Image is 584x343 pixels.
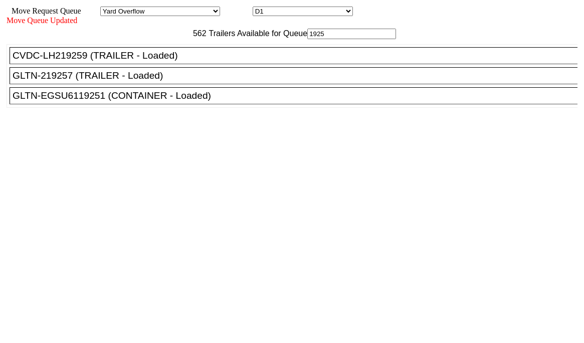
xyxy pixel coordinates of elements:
[13,70,583,81] div: GLTN-219257 (TRAILER - Loaded)
[207,29,308,38] span: Trailers Available for Queue
[7,16,77,25] span: Move Queue Updated
[307,29,396,39] input: Filter Available Trailers
[188,29,207,38] span: 562
[13,50,583,61] div: CVDC-LH219259 (TRAILER - Loaded)
[13,90,583,101] div: GLTN-EGSU6119251 (CONTAINER - Loaded)
[222,7,251,15] span: Location
[7,7,81,15] span: Move Request Queue
[83,7,98,15] span: Area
